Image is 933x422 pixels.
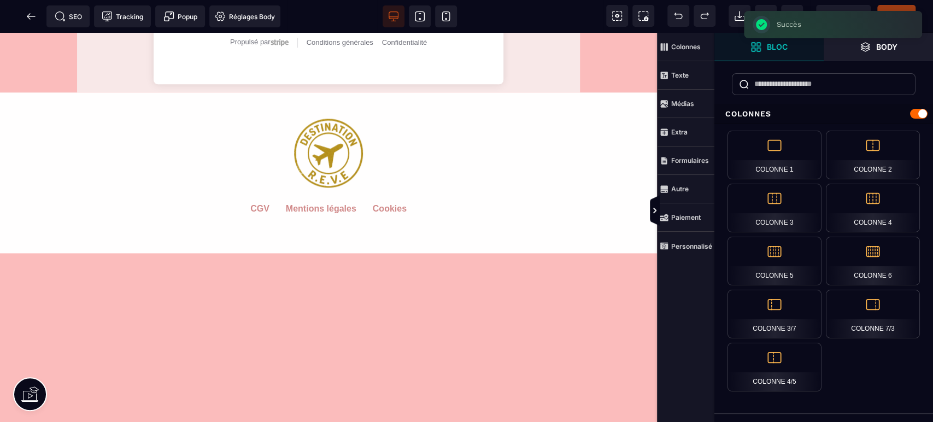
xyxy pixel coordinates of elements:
span: Réglages Body [215,11,275,22]
span: Aperçu [816,5,871,27]
span: Voir mobile [435,5,457,27]
strong: Paiement [671,213,701,221]
default: Mentions légales [286,171,356,204]
span: Texte [657,61,714,90]
strong: Personnalisé [671,242,712,250]
span: Créer une alerte modale [155,5,205,27]
span: Voir les composants [606,5,628,27]
span: Rétablir [694,5,715,27]
default: CGV [250,171,269,204]
a: Confidentialité [382,5,427,14]
strong: Médias [671,99,694,108]
div: Colonne 2 [826,131,920,179]
span: Capture d'écran [632,5,654,27]
span: SEO [55,11,82,22]
div: Colonne 1 [727,131,821,179]
img: 6bc32b15c6a1abf2dae384077174aadc_LOGOT15p.png [294,60,363,155]
default: Cookies [373,171,407,204]
span: Extra [657,118,714,146]
div: Colonne 3/7 [727,290,821,338]
span: Enregistrer le contenu [877,5,916,27]
span: Propulsé par [230,5,271,13]
strong: Extra [671,128,688,136]
span: Importer [729,5,750,27]
div: Colonnes [714,104,933,124]
span: Médias [657,90,714,118]
span: Tracking [102,11,143,22]
span: Formulaires [657,146,714,175]
strong: Colonnes [671,43,701,51]
span: Favicon [209,5,280,27]
span: Voir bureau [383,5,404,27]
strong: Bloc [767,43,788,51]
span: Voir tablette [409,5,431,27]
span: Ouvrir les blocs [714,33,824,61]
div: Colonne 5 [727,237,821,285]
span: Retour [20,5,42,27]
a: Conditions générales [307,5,373,14]
strong: Body [876,43,897,51]
span: Autre [657,175,714,203]
a: Propulsé par [230,5,289,14]
strong: Texte [671,71,689,79]
div: Colonne 3 [727,184,821,232]
strong: Autre [671,185,689,193]
div: Colonne 4/5 [727,343,821,391]
span: Personnalisé [657,232,714,260]
span: Popup [163,11,197,22]
span: Paiement [657,203,714,232]
span: Afficher les vues [714,195,725,227]
div: Colonne 4 [826,184,920,232]
span: Défaire [667,5,689,27]
div: Colonne 7/3 [826,290,920,338]
span: Colonnes [657,33,714,61]
span: Nettoyage [755,5,777,27]
span: Code de suivi [94,5,151,27]
span: Ouvrir les calques [824,33,933,61]
div: Colonne 6 [826,237,920,285]
span: Métadata SEO [46,5,90,27]
strong: Formulaires [671,156,709,165]
span: Enregistrer [781,5,803,27]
